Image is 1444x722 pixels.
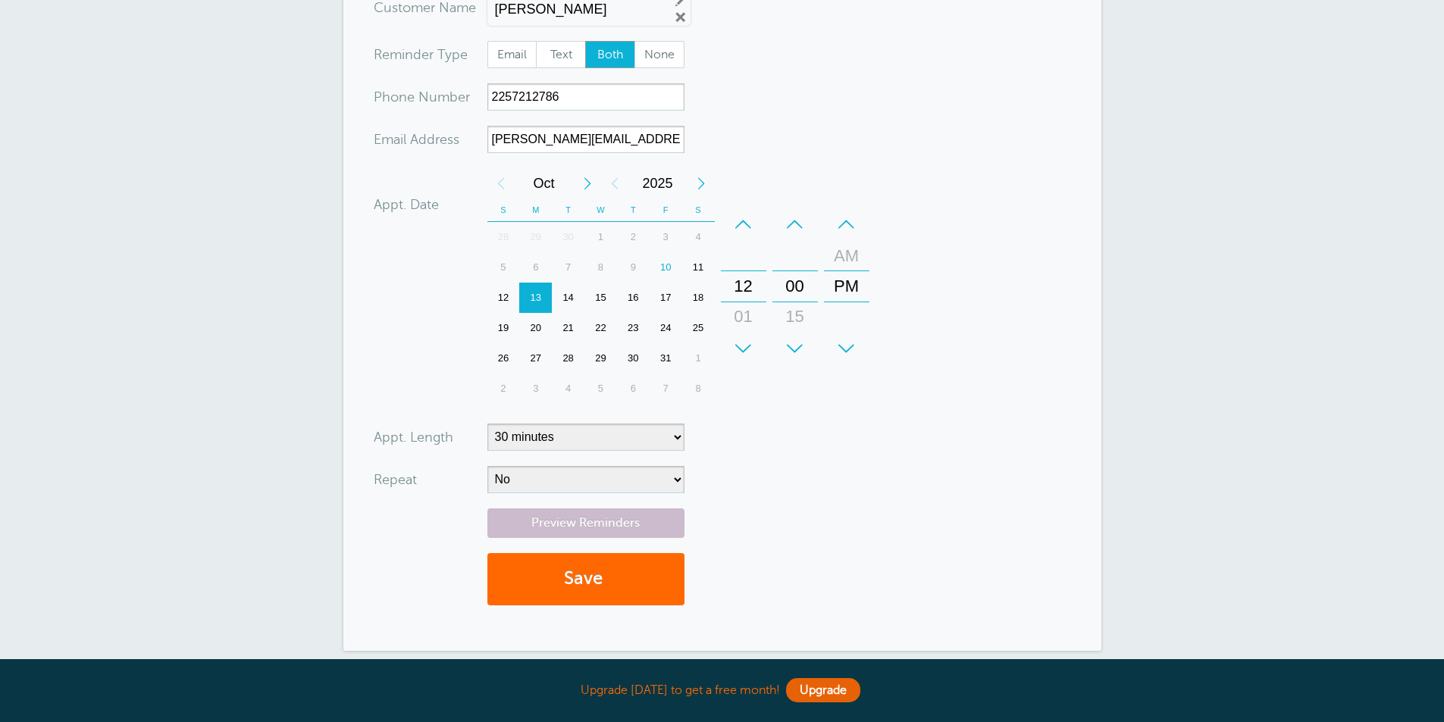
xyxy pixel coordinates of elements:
div: 14 [552,283,584,313]
span: Both [586,42,634,67]
div: Sunday, September 28 [487,222,520,252]
div: 3 [519,374,552,404]
span: Email [488,42,537,67]
div: mber [374,83,487,111]
div: 27 [519,343,552,374]
div: Thursday, October 9 [617,252,650,283]
div: Friday, October 3 [650,222,682,252]
span: None [635,42,684,67]
div: Next Month [574,168,601,198]
label: Text [536,41,586,68]
div: Monday, November 3 [519,374,552,404]
div: 12 [725,271,762,302]
div: 5 [584,374,617,404]
div: Saturday, October 11 [682,252,715,283]
th: T [552,198,584,222]
div: Thursday, November 6 [617,374,650,404]
div: 00 [777,271,813,302]
div: Saturday, November 8 [682,374,715,404]
div: 16 [617,283,650,313]
div: 30 [617,343,650,374]
div: Tuesday, October 21 [552,313,584,343]
div: 6 [519,252,552,283]
div: Today, Friday, October 10 [650,252,682,283]
div: Previous Year [601,168,628,198]
div: 29 [519,222,552,252]
div: 02 [725,332,762,362]
div: Minutes [772,209,818,364]
div: 8 [584,252,617,283]
div: 1 [584,222,617,252]
div: 1 [682,343,715,374]
div: 21 [552,313,584,343]
div: Previous Month [487,168,515,198]
span: il Add [400,133,435,146]
div: Monday, October 27 [519,343,552,374]
div: Wednesday, October 15 [584,283,617,313]
div: 24 [650,313,682,343]
div: 2 [487,374,520,404]
div: 20 [519,313,552,343]
div: AM [828,241,865,271]
div: 4 [682,222,715,252]
th: T [617,198,650,222]
div: Monday, September 29 [519,222,552,252]
div: 8 [682,374,715,404]
div: 9 [617,252,650,283]
div: Tuesday, October 28 [552,343,584,374]
div: 28 [487,222,520,252]
th: F [650,198,682,222]
div: 3 [650,222,682,252]
div: Tuesday, October 7 [552,252,584,283]
label: Repeat [374,473,417,486]
div: Wednesday, October 1 [584,222,617,252]
a: Preview Reminders [487,508,684,538]
div: Saturday, November 1 [682,343,715,374]
div: Sunday, October 19 [487,313,520,343]
div: Next Year [688,168,715,198]
span: 2025 [628,168,688,198]
div: Wednesday, October 8 [584,252,617,283]
div: Wednesday, October 22 [584,313,617,343]
div: Monday, October 6 [519,252,552,283]
a: Upgrade [786,678,860,702]
div: Saturday, October 25 [682,313,715,343]
label: Reminder Type [374,48,468,61]
div: 25 [682,313,715,343]
div: Saturday, October 18 [682,283,715,313]
span: ne Nu [399,90,437,104]
a: Remove [674,11,688,24]
span: Pho [374,90,399,104]
div: Friday, October 17 [650,283,682,313]
div: Sunday, November 2 [487,374,520,404]
div: Tuesday, November 4 [552,374,584,404]
div: 11 [682,252,715,283]
div: 7 [650,374,682,404]
div: Thursday, October 30 [617,343,650,374]
div: Friday, October 24 [650,313,682,343]
div: 18 [682,283,715,313]
th: S [682,198,715,222]
th: S [487,198,520,222]
div: 5 [487,252,520,283]
div: Thursday, October 2 [617,222,650,252]
div: Wednesday, October 29 [584,343,617,374]
div: 17 [650,283,682,313]
div: 15 [777,302,813,332]
div: 28 [552,343,584,374]
div: 30 [552,222,584,252]
span: October [515,168,574,198]
div: PM [828,271,865,302]
div: 13 [519,283,552,313]
div: 7 [552,252,584,283]
div: Sunday, October 5 [487,252,520,283]
div: 22 [584,313,617,343]
div: 15 [584,283,617,313]
div: 31 [650,343,682,374]
span: Ema [374,133,400,146]
label: Both [585,41,635,68]
div: Upgrade [DATE] to get a free month! [343,674,1101,707]
div: Wednesday, November 5 [584,374,617,404]
div: Friday, October 31 [650,343,682,374]
div: Hours [721,209,766,364]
